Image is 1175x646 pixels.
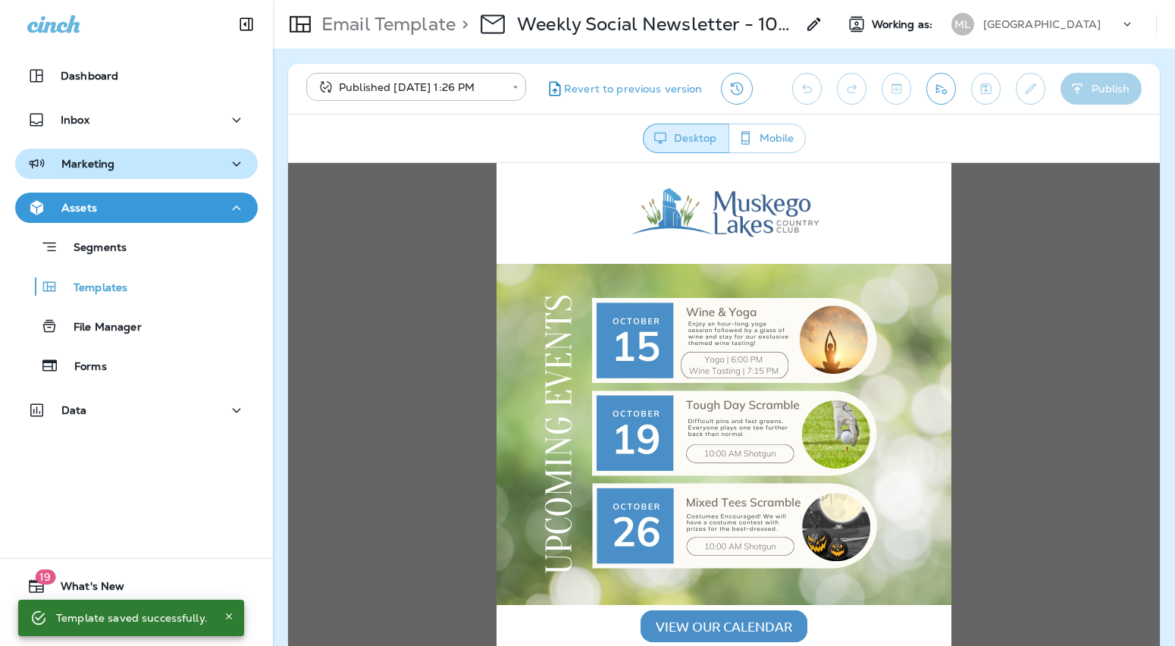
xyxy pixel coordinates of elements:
button: Collapse Sidebar [225,9,268,39]
button: Forms [15,350,258,381]
button: Support [15,607,258,638]
a: VIEW OUR CALENDAR [352,447,519,480]
div: Published [DATE] 1:26 PM [317,80,502,95]
button: Close [220,607,238,626]
span: Working as: [872,18,936,31]
p: Email Template [315,13,456,36]
p: Assets [61,202,97,214]
span: Revert to previous version [564,82,703,96]
p: Segments [58,241,127,256]
span: VIEW OUR CALENDAR [368,455,504,471]
p: File Manager [58,321,142,335]
button: Desktop [643,124,729,153]
img: 106-event-list.png [208,101,663,442]
button: File Manager [15,310,258,342]
button: Assets [15,193,258,223]
p: Weekly Social Newsletter - 10/13 [517,13,796,36]
p: Templates [58,281,127,296]
img: Muskego%20Lakes%20Landscape.PNG [338,15,534,78]
button: Segments [15,230,258,263]
div: ML [951,13,974,36]
button: 19What's New [15,571,258,601]
p: Inbox [61,114,89,126]
p: Data [61,404,87,416]
p: [GEOGRAPHIC_DATA] [983,18,1101,30]
button: Mobile [728,124,806,153]
button: View Changelog [721,73,753,105]
p: Dashboard [61,70,118,82]
button: Inbox [15,105,258,135]
span: 19 [35,569,55,585]
p: Marketing [61,158,114,170]
p: Forms [59,360,107,375]
button: Data [15,395,258,425]
p: > [456,13,468,36]
button: Dashboard [15,61,258,91]
div: Template saved successfully. [56,604,208,632]
button: Marketing [15,149,258,179]
button: Revert to previous version [538,73,709,105]
span: What's New [45,580,124,598]
button: Send test email [926,73,956,105]
button: Templates [15,271,258,303]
